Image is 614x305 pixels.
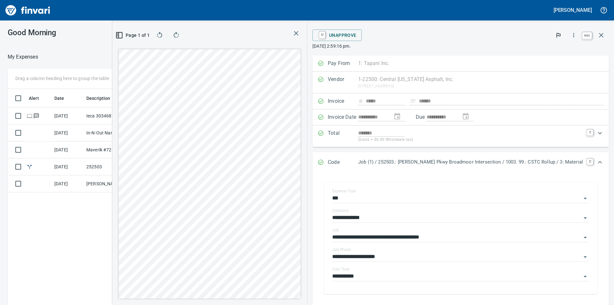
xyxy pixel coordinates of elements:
[551,28,565,42] button: Flag
[587,129,593,136] a: T
[52,124,84,141] td: [DATE]
[26,165,33,169] span: Split transaction
[332,267,350,271] label: Cost Type
[8,28,144,37] h3: Good Morning
[332,209,349,213] label: Company
[312,125,609,147] div: Expand
[8,53,38,61] nav: breadcrumb
[33,114,40,118] span: Has messages
[312,152,609,173] div: Expand
[581,233,590,242] button: Open
[84,141,141,158] td: Maverik #722 [GEOGRAPHIC_DATA] OR
[84,175,141,192] td: [PERSON_NAME] #0163 [GEOGRAPHIC_DATA] WA
[332,248,350,252] label: Job Phase
[15,75,109,82] p: Drag a column heading here to group the table
[84,158,141,175] td: 252503
[117,29,149,41] button: Page 1 of 1
[29,94,39,102] span: Alert
[54,94,73,102] span: Date
[332,228,339,232] label: Job
[84,124,141,141] td: In-N-Out Nampa Nampa ID
[8,53,38,61] p: My Expenses
[52,141,84,158] td: [DATE]
[318,30,357,41] span: Unapprove
[4,3,52,18] img: Finvari
[52,158,84,175] td: [DATE]
[554,7,592,13] h5: [PERSON_NAME]
[581,253,590,261] button: Open
[328,158,358,167] p: Code
[86,94,119,102] span: Description
[328,129,358,143] p: Total
[358,137,583,143] p: (basis + $0.00 Wholesale tax)
[552,5,594,15] button: [PERSON_NAME]
[120,31,147,39] span: Page 1 of 1
[29,94,47,102] span: Alert
[567,28,581,42] button: More
[581,272,590,281] button: Open
[86,94,110,102] span: Description
[26,114,33,118] span: Online transaction
[581,194,590,203] button: Open
[52,175,84,192] td: [DATE]
[84,108,141,124] td: Ieca 3034682231 CO
[52,108,84,124] td: [DATE]
[358,158,583,166] p: Job (1) / 252503.: [PERSON_NAME] Pkwy Broadmoor Intersection / 1003. 99.: CSTC Rollup / 3: Material
[312,29,362,41] button: UUnapprove
[332,189,356,193] label: Expense Type
[312,43,609,49] p: [DATE] 2:59:16 pm.
[319,31,325,38] a: U
[587,158,593,165] a: C
[581,213,590,222] button: Open
[54,94,64,102] span: Date
[582,32,592,39] a: esc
